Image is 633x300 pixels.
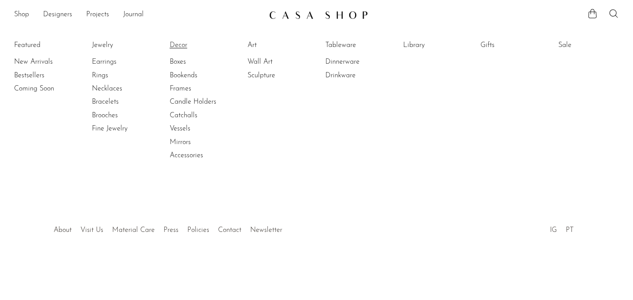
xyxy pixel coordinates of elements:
[92,39,158,136] ul: Jewelry
[14,7,262,22] ul: NEW HEADER MENU
[14,71,80,80] a: Bestsellers
[92,57,158,67] a: Earrings
[170,111,236,120] a: Catchalls
[49,220,287,236] ul: Quick links
[14,9,29,21] a: Shop
[325,39,391,82] ul: Tableware
[92,84,158,94] a: Necklaces
[325,57,391,67] a: Dinnerware
[14,84,80,94] a: Coming Soon
[187,227,209,234] a: Policies
[170,97,236,107] a: Candle Holders
[123,9,144,21] a: Journal
[480,39,546,55] ul: Gifts
[170,124,236,134] a: Vessels
[170,137,236,147] a: Mirrors
[170,57,236,67] a: Boxes
[558,39,624,55] ul: Sale
[80,227,103,234] a: Visit Us
[403,40,469,50] a: Library
[247,39,313,82] ul: Art
[164,227,178,234] a: Press
[218,227,241,234] a: Contact
[14,57,80,67] a: New Arrivals
[403,39,469,55] ul: Library
[170,84,236,94] a: Frames
[43,9,72,21] a: Designers
[92,71,158,80] a: Rings
[325,40,391,50] a: Tableware
[92,111,158,120] a: Brooches
[14,55,80,95] ul: Featured
[14,7,262,22] nav: Desktop navigation
[170,40,236,50] a: Decor
[550,227,557,234] a: IG
[170,151,236,160] a: Accessories
[325,71,391,80] a: Drinkware
[92,97,158,107] a: Bracelets
[92,40,158,50] a: Jewelry
[54,227,72,234] a: About
[558,40,624,50] a: Sale
[92,124,158,134] a: Fine Jewelry
[86,9,109,21] a: Projects
[480,40,546,50] a: Gifts
[247,40,313,50] a: Art
[566,227,574,234] a: PT
[247,71,313,80] a: Sculpture
[546,220,578,236] ul: Social Medias
[170,71,236,80] a: Bookends
[112,227,155,234] a: Material Care
[170,39,236,163] ul: Decor
[247,57,313,67] a: Wall Art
